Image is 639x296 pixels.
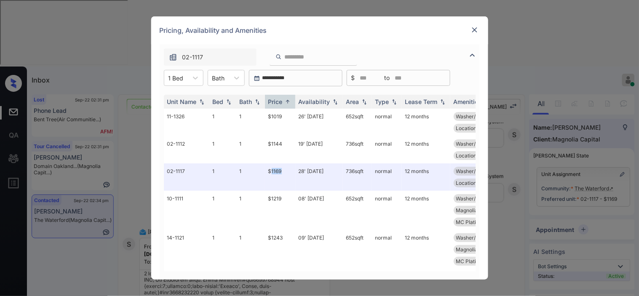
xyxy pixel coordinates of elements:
[295,230,343,269] td: 09' [DATE]
[390,99,398,105] img: sorting
[182,53,203,62] span: 02-1117
[351,73,355,83] span: $
[456,258,499,264] span: MC Platinum Flo...
[164,136,209,163] td: 02-1112
[372,163,402,191] td: normal
[295,136,343,163] td: 19' [DATE]
[213,98,224,105] div: Bed
[343,191,372,230] td: 652 sqft
[372,230,402,269] td: normal
[402,163,450,191] td: 12 months
[405,98,438,105] div: Lease Term
[265,109,295,136] td: $1019
[456,180,498,186] span: Location Prem 1...
[360,99,369,105] img: sorting
[454,98,482,105] div: Amenities
[236,109,265,136] td: 1
[295,109,343,136] td: 26' [DATE]
[151,16,488,44] div: Pricing, Availability and Amenities
[456,168,502,174] span: Washer/Dryer Up...
[343,163,372,191] td: 736 sqft
[209,230,236,269] td: 1
[164,163,209,191] td: 02-1117
[265,163,295,191] td: $1169
[385,73,390,83] span: to
[240,98,252,105] div: Bath
[343,109,372,136] td: 652 sqft
[456,195,502,202] span: Washer/Dryer Up...
[456,207,496,213] span: Magnolia - Plat...
[265,191,295,230] td: $1219
[209,191,236,230] td: 1
[209,136,236,163] td: 1
[209,109,236,136] td: 1
[471,26,479,34] img: close
[209,163,236,191] td: 1
[375,98,389,105] div: Type
[343,136,372,163] td: 736 sqft
[402,109,450,136] td: 12 months
[456,113,502,120] span: Washer/Dryer Up...
[169,53,177,61] img: icon-zuma
[198,99,206,105] img: sorting
[268,98,283,105] div: Price
[343,230,372,269] td: 652 sqft
[164,230,209,269] td: 14-1121
[164,191,209,230] td: 10-1111
[236,230,265,269] td: 1
[372,191,402,230] td: normal
[346,98,359,105] div: Area
[253,99,262,105] img: sorting
[456,235,502,241] span: Washer/Dryer Up...
[402,191,450,230] td: 12 months
[275,53,282,61] img: icon-zuma
[456,125,498,131] span: Location Prem 1...
[456,152,498,159] span: Location Prem 1...
[438,99,447,105] img: sorting
[372,136,402,163] td: normal
[265,136,295,163] td: $1144
[236,136,265,163] td: 1
[372,109,402,136] td: normal
[456,141,502,147] span: Washer/Dryer Up...
[468,50,478,60] img: icon-zuma
[167,98,197,105] div: Unit Name
[236,191,265,230] td: 1
[456,246,496,253] span: Magnolia - Plat...
[164,109,209,136] td: 11-1326
[236,163,265,191] td: 1
[265,230,295,269] td: $1243
[456,219,499,225] span: MC Platinum Flo...
[283,99,292,105] img: sorting
[225,99,233,105] img: sorting
[295,191,343,230] td: 08' [DATE]
[331,99,340,105] img: sorting
[402,136,450,163] td: 12 months
[299,98,330,105] div: Availability
[402,230,450,269] td: 12 months
[295,163,343,191] td: 28' [DATE]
